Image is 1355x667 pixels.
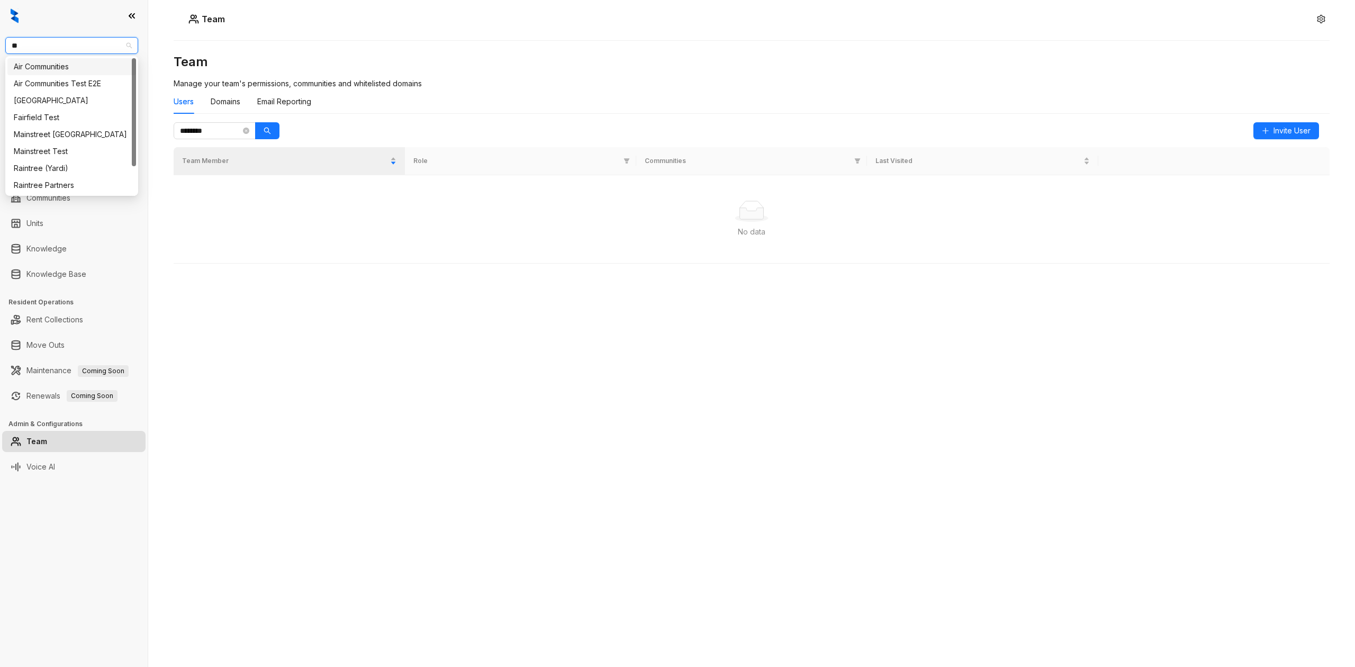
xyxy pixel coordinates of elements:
li: Leasing [2,116,146,138]
div: Fairfield Test [14,112,130,123]
a: Knowledge Base [26,264,86,285]
span: Last Visited [875,156,1081,166]
a: Rent Collections [26,309,83,330]
div: Air Communities [7,58,136,75]
span: close-circle [243,128,249,134]
div: Mainstreet [GEOGRAPHIC_DATA] [14,129,130,140]
a: RenewalsComing Soon [26,385,118,407]
span: Invite User [1273,125,1311,137]
div: Fairfield [7,92,136,109]
div: Raintree (Yardi) [14,163,130,174]
img: Users [188,14,199,24]
th: Role [405,147,636,175]
li: Communities [2,187,146,209]
li: Renewals [2,385,146,407]
div: Fairfield Test [7,109,136,126]
a: Communities [26,187,70,209]
li: Move Outs [2,335,146,356]
li: Voice AI [2,456,146,477]
div: Raintree (Yardi) [7,160,136,177]
div: Mainstreet Canada [7,126,136,143]
h5: Team [199,13,225,25]
span: filter [854,158,861,164]
li: Collections [2,142,146,163]
div: Mainstreet Test [14,146,130,157]
span: filter [624,158,630,164]
li: Maintenance [2,360,146,381]
span: setting [1317,15,1325,23]
h3: Team [174,53,1330,70]
li: Rent Collections [2,309,146,330]
div: No data [186,226,1317,238]
div: Air Communities Test E2E [7,75,136,92]
li: Units [2,213,146,234]
th: Last Visited [867,147,1098,175]
div: [GEOGRAPHIC_DATA] [14,95,130,106]
h3: Admin & Configurations [8,419,148,429]
div: Users [174,96,194,107]
span: Role [413,156,619,166]
span: search [264,127,271,134]
div: Email Reporting [257,96,311,107]
a: Knowledge [26,238,67,259]
li: Leads [2,71,146,92]
li: Knowledge Base [2,264,146,285]
span: Coming Soon [78,365,129,377]
img: logo [11,8,19,23]
span: plus [1262,127,1269,134]
span: Coming Soon [67,390,118,402]
span: Communities [645,156,851,166]
div: Raintree Partners [14,179,130,191]
span: filter [852,154,863,168]
div: Air Communities [14,61,130,73]
div: Domains [211,96,240,107]
span: Team Member [182,156,388,166]
li: Knowledge [2,238,146,259]
span: filter [621,154,632,168]
div: Air Communities Test E2E [14,78,130,89]
div: Mainstreet Test [7,143,136,160]
h3: Resident Operations [8,298,148,307]
a: Move Outs [26,335,65,356]
a: Units [26,213,43,234]
a: Team [26,431,47,452]
a: Voice AI [26,456,55,477]
button: Invite User [1253,122,1319,139]
li: Team [2,431,146,452]
div: Raintree Partners [7,177,136,194]
span: Manage your team's permissions, communities and whitelisted domains [174,79,422,88]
